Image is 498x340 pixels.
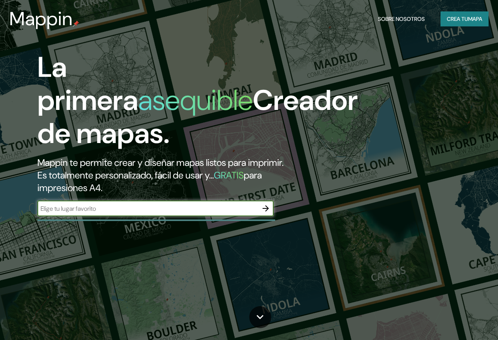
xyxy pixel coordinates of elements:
[37,169,214,181] font: Es totalmente personalizado, fácil de usar y...
[378,15,425,22] font: Sobre nosotros
[9,6,73,31] font: Mappin
[214,169,244,181] font: GRATIS
[37,169,262,194] font: para impresiones A4.
[73,20,79,27] img: pin de mapeo
[138,82,253,119] font: asequible
[37,82,358,152] font: Creador de mapas.
[37,156,283,169] font: Mappin te permite crear y diseñar mapas listos para imprimir.
[37,204,258,213] input: Elige tu lugar favorito
[37,49,138,119] font: La primera
[447,15,468,22] font: Crea tu
[375,11,428,26] button: Sobre nosotros
[468,15,482,22] font: mapa
[441,11,489,26] button: Crea tumapa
